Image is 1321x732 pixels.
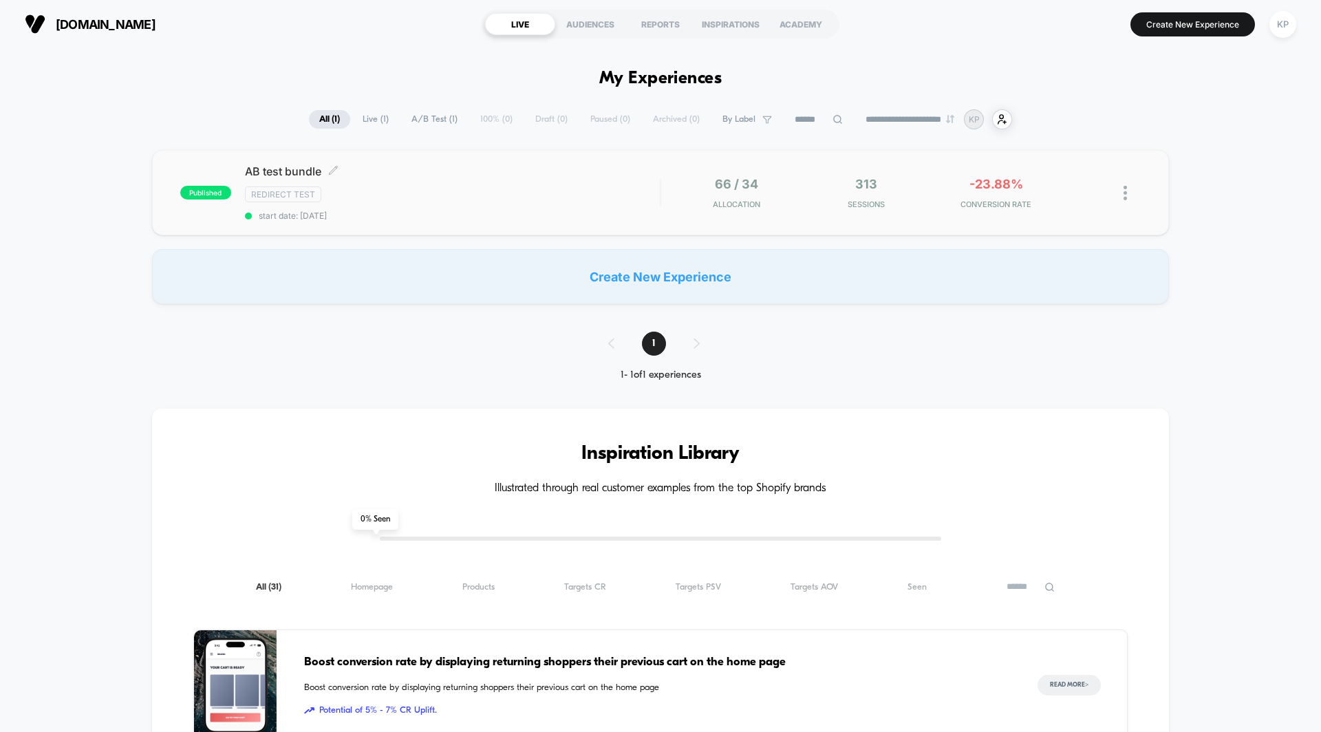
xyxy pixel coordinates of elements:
div: REPORTS [625,13,696,35]
img: Visually logo [25,14,45,34]
img: end [946,115,954,123]
span: Sessions [805,200,928,209]
span: -23.88% [969,177,1023,191]
span: start date: [DATE] [245,211,660,221]
div: Create New Experience [152,249,1169,304]
div: Current time [477,354,509,369]
span: Boost conversion rate by displaying returning shoppers their previous cart on the home page [304,681,1010,695]
span: ( 31 ) [268,583,281,592]
span: By Label [722,114,755,125]
span: CONVERSION RATE [934,200,1057,209]
span: 0 % Seen [352,509,398,530]
button: [DOMAIN_NAME] [21,13,160,35]
span: Homepage [351,582,393,592]
h4: Illustrated through real customer examples from the top Shopify brands [193,482,1128,495]
span: Potential of 5% - 7% CR Uplift. [304,704,1010,718]
span: Boost conversion rate by displaying returning shoppers their previous cart on the home page [304,654,1010,671]
span: Products [462,582,495,592]
button: Play, NEW DEMO 2025-VEED.mp4 [7,350,29,372]
span: Targets PSV [676,582,721,592]
span: Seen [907,582,927,592]
h1: My Experiences [599,69,722,89]
span: Live ( 1 ) [352,110,399,129]
span: All ( 1 ) [309,110,350,129]
div: ACADEMY [766,13,836,35]
span: All [256,582,281,592]
div: Duration [511,354,548,369]
span: AB test bundle [245,164,660,178]
button: Read More> [1038,675,1101,696]
div: AUDIENCES [555,13,625,35]
div: INSPIRATIONS [696,13,766,35]
button: Create New Experience [1130,12,1255,36]
div: 1 - 1 of 1 experiences [594,369,727,381]
span: 313 [855,177,877,191]
div: LIVE [485,13,555,35]
span: Targets CR [564,582,606,592]
span: A/B Test ( 1 ) [401,110,468,129]
div: KP [1269,11,1296,38]
span: Allocation [713,200,760,209]
span: 1 [642,332,666,356]
button: KP [1265,10,1300,39]
h3: Inspiration Library [193,443,1128,465]
p: KP [969,114,980,125]
span: published [180,186,231,200]
span: 66 / 34 [715,177,758,191]
span: Targets AOV [791,582,838,592]
span: [DOMAIN_NAME] [56,17,155,32]
button: Play, NEW DEMO 2025-VEED.mp4 [321,173,354,206]
input: Seek [10,332,666,345]
input: Volume [574,355,616,368]
img: close [1124,186,1127,200]
span: Redirect Test [245,186,321,202]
